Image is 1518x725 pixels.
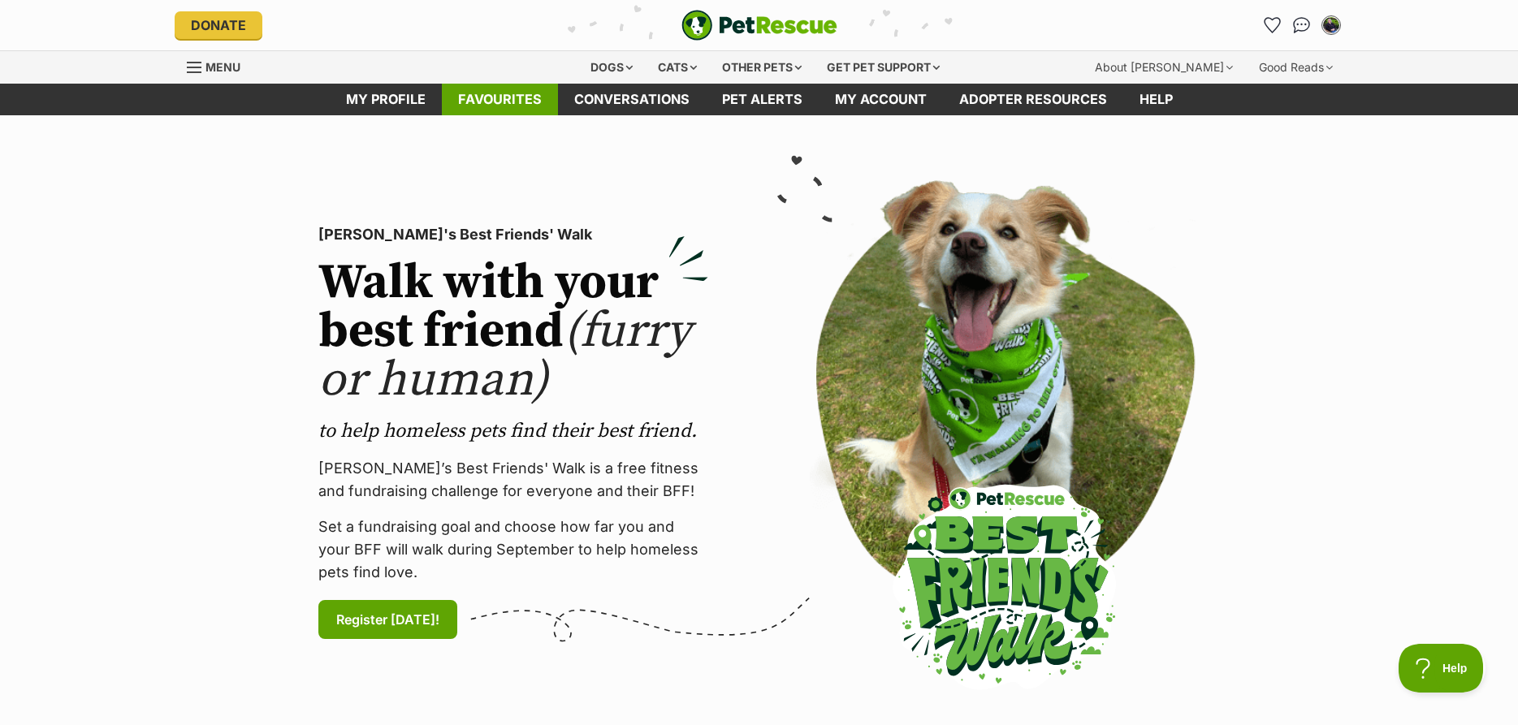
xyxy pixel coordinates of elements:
a: Favourites [1260,12,1286,38]
a: conversations [558,84,706,115]
a: Register [DATE]! [318,600,457,639]
img: Maree Gray profile pic [1323,17,1339,33]
img: consumer-privacy-logo.png [2,2,15,15]
p: [PERSON_NAME]’s Best Friends' Walk is a free fitness and fundraising challenge for everyone and t... [318,457,708,503]
img: logo-e224e6f780fb5917bec1dbf3a21bbac754714ae5b6737aabdf751b685950b380.svg [681,10,837,41]
a: Privacy Notification [575,2,591,15]
img: iconc.png [574,1,590,13]
p: to help homeless pets find their best friend. [318,418,708,444]
span: Menu [205,60,240,74]
div: Dogs [579,51,644,84]
div: Good Reads [1248,51,1344,84]
button: My account [1318,12,1344,38]
img: consumer-privacy-logo.png [577,2,590,15]
a: Donate [175,11,262,39]
div: About [PERSON_NAME] [1083,51,1244,84]
span: (furry or human) [318,301,691,411]
div: Other pets [711,51,813,84]
a: Adopter resources [943,84,1123,115]
a: Pet alerts [706,84,819,115]
ul: Account quick links [1260,12,1344,38]
a: My account [819,84,943,115]
a: Conversations [1289,12,1315,38]
a: Help [1123,84,1189,115]
a: My profile [330,84,442,115]
p: Set a fundraising goal and choose how far you and your BFF will walk during September to help hom... [318,516,708,584]
div: Get pet support [815,51,951,84]
div: Cats [647,51,708,84]
p: [PERSON_NAME]'s Best Friends' Walk [318,223,708,246]
span: Register [DATE]! [336,610,439,629]
iframe: Help Scout Beacon - Open [1399,644,1486,693]
img: chat-41dd97257d64d25036548639549fe6c8038ab92f7586957e7f3b1b290dea8141.svg [1293,17,1310,33]
a: Favourites [442,84,558,115]
a: Menu [187,51,252,80]
a: PetRescue [681,10,837,41]
h2: Walk with your best friend [318,259,708,405]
